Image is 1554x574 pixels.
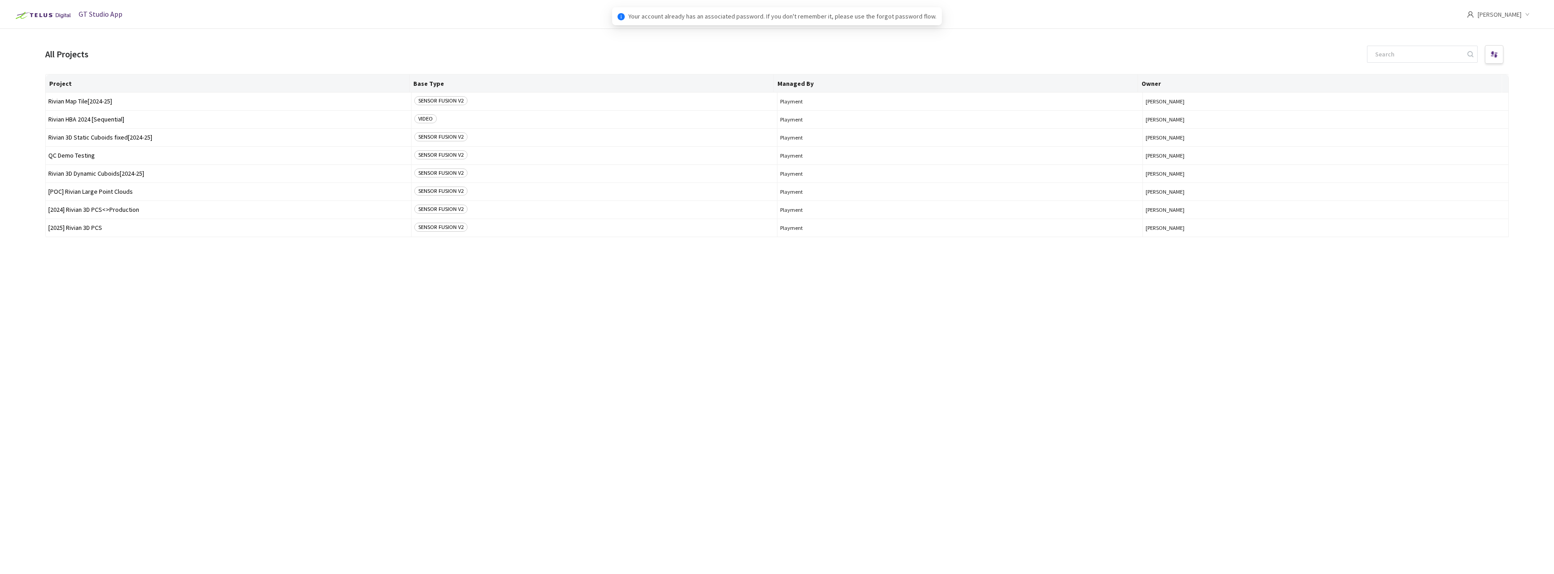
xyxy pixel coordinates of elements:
span: Playment [780,152,1140,159]
span: Your account already has an associated password. If you don't remember it, please use the forgot ... [628,11,936,21]
span: SENSOR FUSION V2 [414,150,468,159]
span: VIDEO [414,114,437,123]
span: Playment [780,224,1140,231]
span: Playment [780,134,1140,141]
span: SENSOR FUSION V2 [414,96,468,105]
span: [2024] Rivian 3D PCS<>Production [48,206,408,213]
img: Telus [11,8,74,23]
span: Playment [780,170,1140,177]
input: Search [1370,46,1466,62]
span: user [1467,11,1474,18]
span: SENSOR FUSION V2 [414,205,468,214]
th: Project [46,75,410,93]
span: [2025] Rivian 3D PCS [48,224,408,231]
span: SENSOR FUSION V2 [414,187,468,196]
span: info-circle [618,13,625,20]
span: Playment [780,206,1140,213]
span: SENSOR FUSION V2 [414,223,468,232]
span: [POC] Rivian Large Point Clouds [48,188,408,195]
span: Playment [780,116,1140,123]
th: Owner [1138,75,1502,93]
button: [PERSON_NAME] [1146,98,1506,105]
span: Rivian 3D Static Cuboids fixed[2024-25] [48,134,408,141]
span: SENSOR FUSION V2 [414,168,468,177]
span: Playment [780,98,1140,105]
button: [PERSON_NAME] [1146,224,1506,231]
span: SENSOR FUSION V2 [414,132,468,141]
span: GT Studio App [79,9,122,19]
div: All Projects [45,47,89,61]
button: [PERSON_NAME] [1146,152,1506,159]
th: Base Type [410,75,774,93]
button: [PERSON_NAME] [1146,206,1506,213]
button: [PERSON_NAME] [1146,116,1506,123]
span: Rivian 3D Dynamic Cuboids[2024-25] [48,170,408,177]
span: Rivian HBA 2024 [Sequential] [48,116,408,123]
button: [PERSON_NAME] [1146,170,1506,177]
span: Rivian Map Tile[2024-25] [48,98,408,105]
span: Playment [780,188,1140,195]
span: QC Demo Testing [48,152,408,159]
button: [PERSON_NAME] [1146,134,1506,141]
th: Managed By [774,75,1138,93]
span: down [1525,12,1530,17]
button: [PERSON_NAME] [1146,188,1506,195]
